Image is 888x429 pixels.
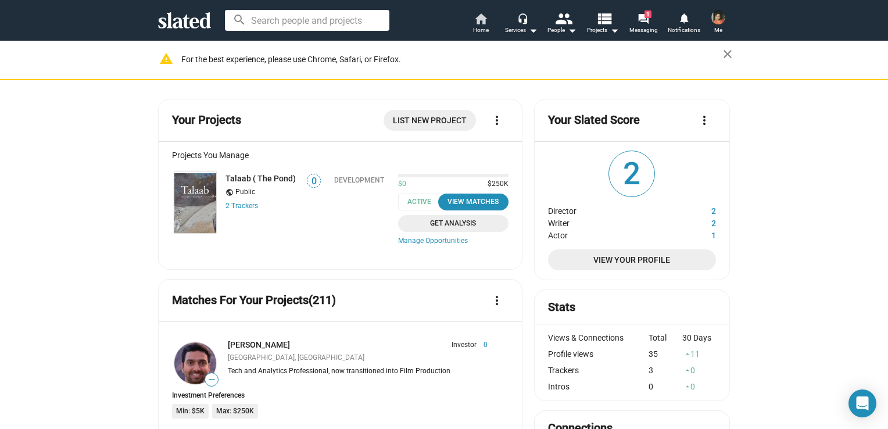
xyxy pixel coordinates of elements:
[501,12,542,37] button: Services
[159,52,173,66] mat-icon: warning
[526,23,540,37] mat-icon: arrow_drop_down
[638,13,649,24] mat-icon: forum
[398,180,406,189] span: $0
[172,340,219,387] a: Suraj Gupta
[672,228,716,240] dd: 1
[483,180,509,189] span: $250K
[477,341,488,350] span: 0
[307,176,320,187] span: 0
[181,52,723,67] div: For the best experience, please use Chrome, Safari, or Firefox.
[225,10,389,31] input: Search people and projects
[490,294,504,308] mat-icon: more_vert
[557,249,707,270] span: View Your Profile
[172,169,219,236] a: Talaab ( The Pond)
[174,171,216,234] img: Talaab ( The Pond)
[172,391,509,399] div: Investment Preferences
[548,299,575,315] mat-card-title: Stats
[460,12,501,37] a: Home
[255,202,258,210] span: s
[505,23,538,37] div: Services
[848,389,876,417] div: Open Intercom Messenger
[309,293,336,307] span: (211)
[384,110,476,131] a: List New Project
[682,382,716,391] div: 0
[405,217,502,230] span: Get Analysis
[473,23,489,37] span: Home
[644,10,651,18] span: 1
[649,349,682,359] div: 35
[678,12,689,23] mat-icon: notifications
[629,23,658,37] span: Messaging
[393,110,467,131] span: List New Project
[334,176,384,184] div: Development
[548,382,649,391] div: Intros
[490,113,504,127] mat-icon: more_vert
[172,151,509,160] div: Projects You Manage
[172,292,336,308] mat-card-title: Matches For Your Projects
[445,196,502,208] div: View Matches
[225,202,258,210] a: 2 Trackers
[548,112,640,128] mat-card-title: Your Slated Score
[607,23,621,37] mat-icon: arrow_drop_down
[697,113,711,127] mat-icon: more_vert
[683,350,692,358] mat-icon: arrow_drop_up
[683,366,692,374] mat-icon: arrow_drop_up
[649,382,682,391] div: 0
[609,151,654,196] span: 2
[711,10,725,24] img: Pranav brara
[228,367,488,376] div: Tech and Analytics Professional, now transitioned into Film Production
[547,23,577,37] div: People
[714,23,722,37] span: Me
[542,12,582,37] button: People
[683,382,692,391] mat-icon: arrow_drop_up
[623,12,664,37] a: 1Messaging
[664,12,704,37] a: Notifications
[672,216,716,228] dd: 2
[682,349,716,359] div: 11
[398,237,509,246] a: Manage Opportunities
[174,342,216,384] img: Suraj Gupta
[235,188,255,197] span: Public
[668,23,700,37] span: Notifications
[721,47,735,61] mat-icon: close
[582,12,623,37] button: Projects
[228,340,290,349] a: [PERSON_NAME]
[548,349,649,359] div: Profile views
[398,194,447,210] span: Active
[649,333,682,342] div: Total
[172,112,241,128] mat-card-title: Your Projects
[398,215,509,232] a: Get Analysis
[205,374,218,385] span: —
[548,333,649,342] div: Views & Connections
[517,13,528,23] mat-icon: headset_mic
[548,366,649,375] div: Trackers
[672,203,716,216] dd: 2
[452,341,477,350] span: Investor
[225,174,296,183] a: Talaab ( The Pond)
[548,249,716,270] a: View Your Profile
[555,10,572,27] mat-icon: people
[682,333,716,342] div: 30 Days
[438,194,509,210] button: View Matches
[548,203,672,216] dt: Director
[704,8,732,38] button: Pranav braraMe
[548,228,672,240] dt: Actor
[548,216,672,228] dt: Writer
[587,23,619,37] span: Projects
[682,366,716,375] div: 0
[172,404,209,419] li: Min: $5K
[474,12,488,26] mat-icon: home
[212,404,258,419] li: Max: $250K
[565,23,579,37] mat-icon: arrow_drop_down
[596,10,613,27] mat-icon: view_list
[228,353,488,363] div: [GEOGRAPHIC_DATA], [GEOGRAPHIC_DATA]
[649,366,682,375] div: 3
